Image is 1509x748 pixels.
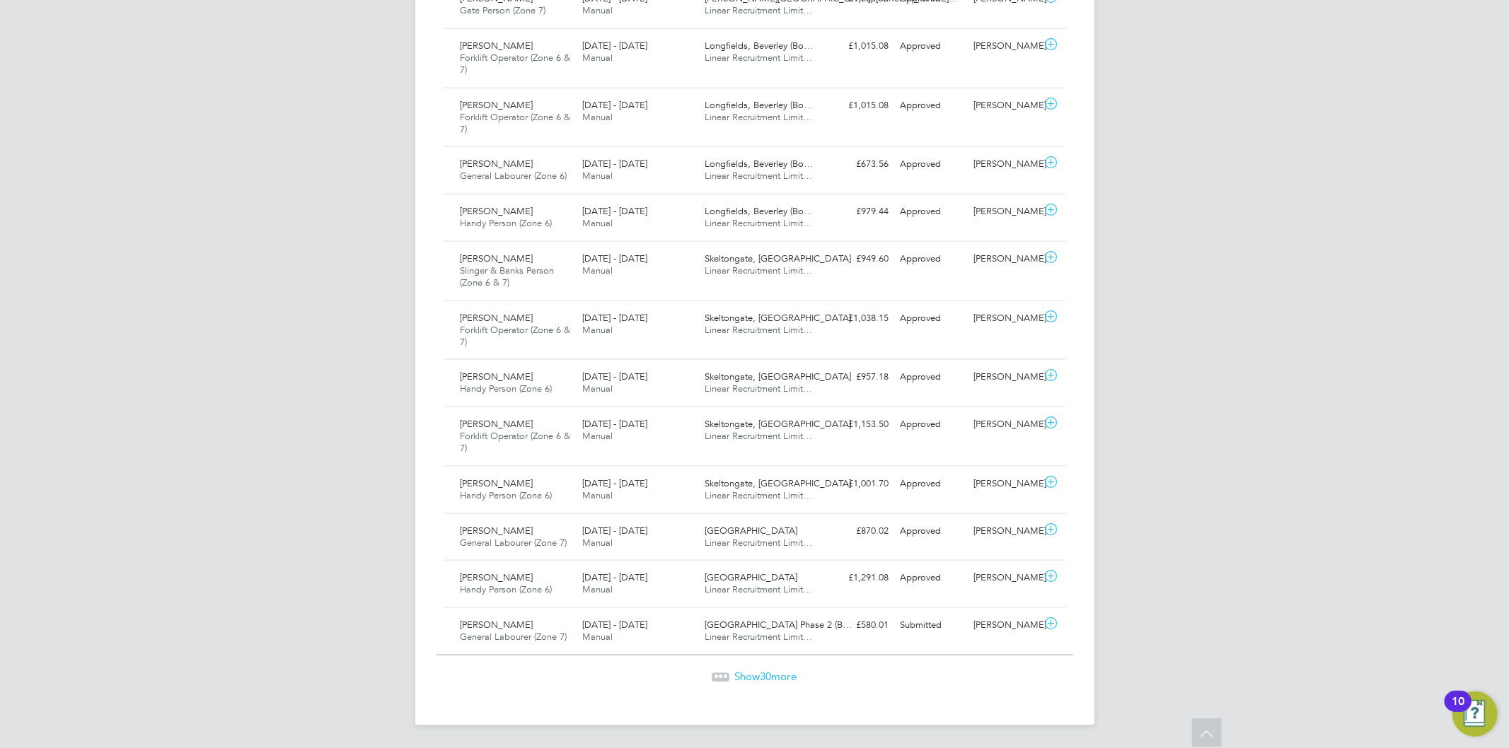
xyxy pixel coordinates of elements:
[705,631,812,643] span: Linear Recruitment Limit…
[705,252,851,264] span: Skeltongate, [GEOGRAPHIC_DATA]
[821,614,895,637] div: £580.01
[821,366,895,389] div: £957.18
[582,477,647,489] span: [DATE] - [DATE]
[461,4,546,16] span: Gate Person (Zone 7)
[582,489,613,501] span: Manual
[968,94,1041,117] div: [PERSON_NAME]
[968,247,1041,271] div: [PERSON_NAME]
[461,52,571,76] span: Forklift Operator (Zone 6 & 7)
[705,312,851,324] span: Skeltongate, [GEOGRAPHIC_DATA]
[968,614,1041,637] div: [PERSON_NAME]
[582,537,613,549] span: Manual
[582,158,647,170] span: [DATE] - [DATE]
[895,566,969,590] div: Approved
[821,200,895,223] div: £979.44
[1452,701,1464,720] div: 10
[582,99,647,111] span: [DATE] - [DATE]
[461,418,533,430] span: [PERSON_NAME]
[705,99,813,111] span: Longfields, Beverley (Bo…
[968,413,1041,436] div: [PERSON_NAME]
[582,619,647,631] span: [DATE] - [DATE]
[968,153,1041,176] div: [PERSON_NAME]
[582,324,613,336] span: Manual
[895,307,969,330] div: Approved
[705,40,813,52] span: Longfields, Beverley (Bo…
[705,52,812,64] span: Linear Recruitment Limit…
[968,307,1041,330] div: [PERSON_NAME]
[461,619,533,631] span: [PERSON_NAME]
[705,205,813,217] span: Longfields, Beverley (Bo…
[705,370,851,382] span: Skeltongate, [GEOGRAPHIC_DATA]
[821,413,895,436] div: £1,153.50
[705,525,797,537] span: [GEOGRAPHIC_DATA]
[582,370,647,382] span: [DATE] - [DATE]
[582,430,613,442] span: Manual
[582,525,647,537] span: [DATE] - [DATE]
[461,264,555,288] span: Slinger & Banks Person (Zone 6 & 7)
[582,4,613,16] span: Manual
[705,217,812,229] span: Linear Recruitment Limit…
[895,366,969,389] div: Approved
[705,158,813,170] span: Longfields, Beverley (Bo…
[895,413,969,436] div: Approved
[461,583,553,595] span: Handy Person (Zone 6)
[705,382,812,395] span: Linear Recruitment Limit…
[821,307,895,330] div: £1,038.15
[461,571,533,583] span: [PERSON_NAME]
[1452,691,1498,737] button: Open Resource Center, 10 new notifications
[461,631,567,643] span: General Labourer (Zone 7)
[582,252,647,264] span: [DATE] - [DATE]
[582,52,613,64] span: Manual
[968,520,1041,543] div: [PERSON_NAME]
[461,40,533,52] span: [PERSON_NAME]
[582,382,613,395] span: Manual
[895,153,969,176] div: Approved
[895,200,969,223] div: Approved
[705,430,812,442] span: Linear Recruitment Limit…
[461,158,533,170] span: [PERSON_NAME]
[705,537,812,549] span: Linear Recruitment Limit…
[705,111,812,123] span: Linear Recruitment Limit…
[582,217,613,229] span: Manual
[582,111,613,123] span: Manual
[705,4,812,16] span: Linear Recruitment Limit…
[461,370,533,382] span: [PERSON_NAME]
[461,525,533,537] span: [PERSON_NAME]
[705,571,797,583] span: [GEOGRAPHIC_DATA]
[461,430,571,454] span: Forklift Operator (Zone 6 & 7)
[582,418,647,430] span: [DATE] - [DATE]
[582,571,647,583] span: [DATE] - [DATE]
[821,566,895,590] div: £1,291.08
[461,312,533,324] span: [PERSON_NAME]
[705,264,812,276] span: Linear Recruitment Limit…
[968,35,1041,58] div: [PERSON_NAME]
[895,94,969,117] div: Approved
[968,200,1041,223] div: [PERSON_NAME]
[582,264,613,276] span: Manual
[582,583,613,595] span: Manual
[761,670,772,683] span: 30
[821,94,895,117] div: £1,015.08
[968,366,1041,389] div: [PERSON_NAME]
[821,520,895,543] div: £870.02
[461,99,533,111] span: [PERSON_NAME]
[582,312,647,324] span: [DATE] - [DATE]
[968,566,1041,590] div: [PERSON_NAME]
[461,537,567,549] span: General Labourer (Zone 7)
[582,170,613,182] span: Manual
[705,619,852,631] span: [GEOGRAPHIC_DATA] Phase 2 (B…
[461,489,553,501] span: Handy Person (Zone 6)
[461,205,533,217] span: [PERSON_NAME]
[735,670,797,683] span: Show more
[705,489,812,501] span: Linear Recruitment Limit…
[821,35,895,58] div: £1,015.08
[582,631,613,643] span: Manual
[461,170,567,182] span: General Labourer (Zone 6)
[582,205,647,217] span: [DATE] - [DATE]
[461,382,553,395] span: Handy Person (Zone 6)
[968,472,1041,496] div: [PERSON_NAME]
[461,477,533,489] span: [PERSON_NAME]
[461,324,571,348] span: Forklift Operator (Zone 6 & 7)
[821,247,895,271] div: £949.60
[705,170,812,182] span: Linear Recruitment Limit…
